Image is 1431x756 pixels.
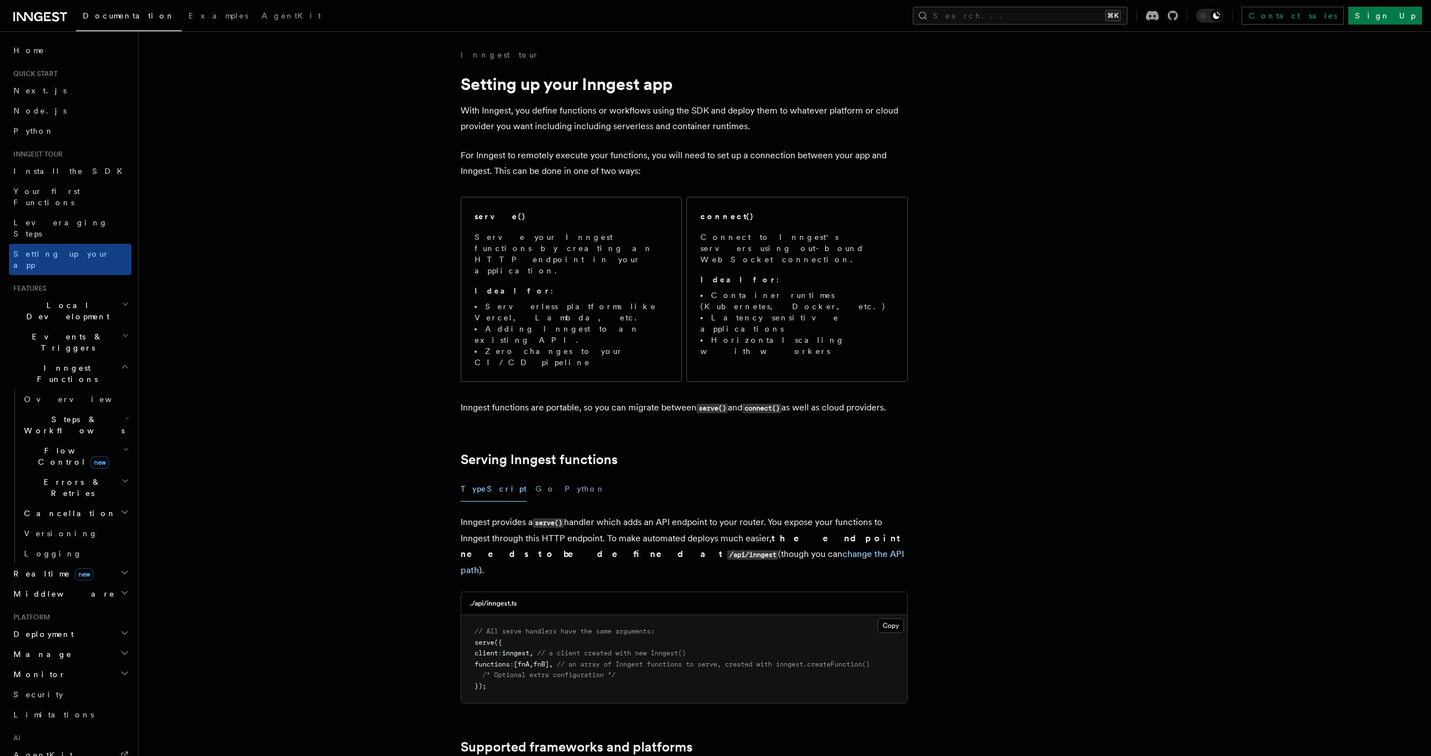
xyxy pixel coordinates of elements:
span: Platform [9,613,50,622]
p: Connect to Inngest's servers using out-bound WebSocket connection. [700,231,894,265]
span: Limitations [13,710,94,719]
button: Middleware [9,584,131,604]
span: fnB] [533,660,549,668]
span: Setting up your app [13,249,110,270]
a: serve()Serve your Inngest functions by creating an HTTP endpoint in your application.Ideal for:Se... [461,197,682,382]
button: Copy [878,618,904,633]
span: Cancellation [20,508,116,519]
button: Go [536,476,556,502]
a: Serving Inngest functions [461,452,618,467]
code: serve() [533,518,564,528]
li: Horizontal scaling with workers [700,334,894,357]
span: [fnA [514,660,529,668]
a: Overview [20,389,131,409]
span: Versioning [24,529,98,538]
span: Your first Functions [13,187,80,207]
span: /* Optional extra configuration */ [482,671,615,679]
span: Local Development [9,300,122,322]
a: Install the SDK [9,161,131,181]
strong: Ideal for [475,286,551,295]
span: new [75,568,93,580]
a: Contact sales [1242,7,1344,25]
a: Sign Up [1348,7,1422,25]
h2: serve() [475,211,526,222]
span: Inngest Functions [9,362,121,385]
kbd: ⌘K [1105,10,1121,21]
span: Logging [24,549,82,558]
a: Inngest tour [461,49,539,60]
button: Realtimenew [9,564,131,584]
button: Steps & Workflows [20,409,131,441]
button: Monitor [9,664,131,684]
li: Zero changes to your CI/CD pipeline [475,346,668,368]
a: Your first Functions [9,181,131,212]
p: Inngest provides a handler which adds an API endpoint to your router. You expose your functions t... [461,514,908,578]
h2: connect() [700,211,754,222]
li: Serverless platforms like Vercel, Lambda, etc. [475,301,668,323]
li: Adding Inngest to an existing API. [475,323,668,346]
a: Limitations [9,705,131,725]
span: new [91,456,109,469]
a: Logging [20,544,131,564]
a: AgentKit [255,3,328,30]
button: Events & Triggers [9,327,131,358]
span: , [529,660,533,668]
code: serve() [696,404,728,413]
span: Events & Triggers [9,331,122,353]
button: Errors & Retries [20,472,131,503]
span: Install the SDK [13,167,129,176]
span: Inngest tour [9,150,63,159]
span: Next.js [13,86,67,95]
a: Setting up your app [9,244,131,275]
li: Latency sensitive applications [700,312,894,334]
button: Manage [9,644,131,664]
span: Realtime [9,568,93,579]
span: // an array of Inngest functions to serve, created with inngest.createFunction() [557,660,870,668]
button: Search...⌘K [913,7,1127,25]
button: Python [565,476,605,502]
h1: Setting up your Inngest app [461,74,908,94]
button: Toggle dark mode [1196,9,1223,22]
p: Inngest functions are portable, so you can migrate between and as well as cloud providers. [461,400,908,416]
a: connect()Connect to Inngest's servers using out-bound WebSocket connection.Ideal for:Container ru... [686,197,908,382]
a: Next.js [9,81,131,101]
span: Documentation [83,11,175,20]
span: Middleware [9,588,115,599]
a: Home [9,40,131,60]
span: inngest [502,649,529,657]
span: Steps & Workflows [20,414,125,436]
span: functions [475,660,510,668]
span: Deployment [9,629,74,640]
span: // All serve handlers have the same arguments: [475,627,655,635]
a: Security [9,684,131,705]
a: Versioning [20,523,131,544]
span: Quick start [9,69,58,78]
span: Leveraging Steps [13,218,108,238]
span: Manage [9,649,72,660]
span: }); [475,682,486,690]
p: : [700,274,894,285]
p: Serve your Inngest functions by creating an HTTP endpoint in your application. [475,231,668,276]
span: Features [9,284,46,293]
p: With Inngest, you define functions or workflows using the SDK and deploy them to whatever platfor... [461,103,908,134]
span: , [529,649,533,657]
span: Examples [188,11,248,20]
a: Documentation [76,3,182,31]
p: For Inngest to remotely execute your functions, you will need to set up a connection between your... [461,148,908,179]
span: : [510,660,514,668]
p: : [475,285,668,296]
code: /api/inngest [727,550,778,560]
span: Flow Control [20,445,123,467]
span: Security [13,690,63,699]
span: AI [9,734,21,743]
a: Supported frameworks and platforms [461,739,693,755]
button: Inngest Functions [9,358,131,389]
a: Examples [182,3,255,30]
button: Deployment [9,624,131,644]
button: Cancellation [20,503,131,523]
li: Container runtimes (Kubernetes, Docker, etc.) [700,290,894,312]
code: connect() [742,404,781,413]
span: Monitor [9,669,66,680]
span: client [475,649,498,657]
span: serve [475,639,494,646]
